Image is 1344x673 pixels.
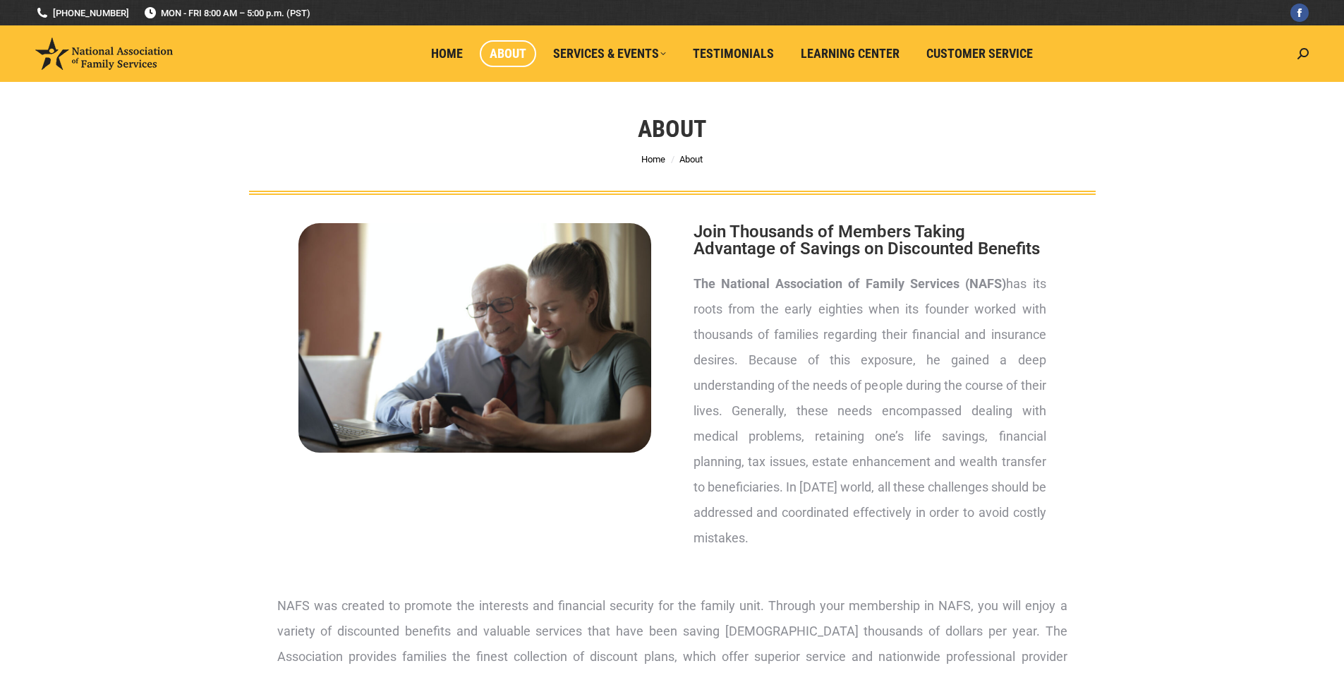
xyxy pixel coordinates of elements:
[1290,4,1309,22] a: Facebook page opens in new window
[694,271,1046,551] p: has its roots from the early eighties when its founder worked with thousands of families regardin...
[480,40,536,67] a: About
[35,37,173,70] img: National Association of Family Services
[679,154,703,165] span: About
[638,113,706,144] h1: About
[298,223,651,453] img: About National Association of Family Services
[683,40,784,67] a: Testimonials
[694,223,1046,257] h2: Join Thousands of Members Taking Advantage of Savings on Discounted Benefits
[801,46,900,61] span: Learning Center
[553,46,666,61] span: Services & Events
[431,46,463,61] span: Home
[490,46,526,61] span: About
[916,40,1043,67] a: Customer Service
[421,40,473,67] a: Home
[694,276,1007,291] strong: The National Association of Family Services (NAFS)
[693,46,774,61] span: Testimonials
[926,46,1033,61] span: Customer Service
[143,6,310,20] span: MON - FRI 8:00 AM – 5:00 p.m. (PST)
[641,154,665,165] a: Home
[35,6,129,20] a: [PHONE_NUMBER]
[791,40,909,67] a: Learning Center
